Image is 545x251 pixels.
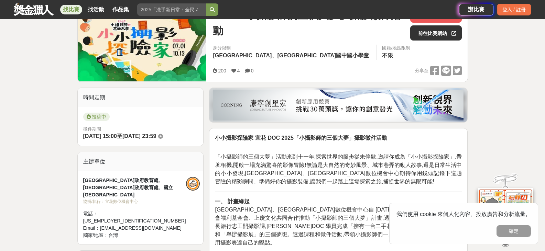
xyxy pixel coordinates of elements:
span: 4 [237,68,240,73]
strong: 一、 計畫緣起 [215,198,249,204]
span: 0 [251,68,254,73]
span: 分享至 [415,66,428,76]
div: 時間走期 [78,88,204,107]
span: [GEOGRAPHIC_DATA]、[GEOGRAPHIC_DATA]數位機會中心自 [DATE]起,與[PERSON_NAME]亞社會福利基金會、上慶文化共同合作推動「小攝影師的三個大夢」計畫... [215,207,462,246]
span: 台灣 [108,232,118,238]
a: 找比賽 [60,5,82,14]
span: 國家/地區： [83,232,109,238]
span: 徵件期間 [83,126,101,132]
img: be6ed63e-7b41-4cb8-917a-a53bd949b1b4.png [213,90,464,121]
a: 前往比賽網站 [410,25,462,41]
div: 身分限制 [213,45,371,52]
div: 國籍/地區限制 [382,45,410,52]
a: 作品集 [110,5,132,14]
img: Cover Image [78,2,206,81]
div: 電話： [US_EMPLOYER_IDENTIFICATION_NUMBER] [83,210,186,225]
strong: 小小攝影探險家 宜花 DOC 2025「小攝影師的三個大夢」攝影徵件活動 [215,135,387,141]
span: [GEOGRAPHIC_DATA]、[GEOGRAPHIC_DATA]國中國小學童 [213,53,369,58]
div: 登入 / 註冊 [497,4,531,15]
button: 確定 [497,225,531,237]
a: 辦比賽 [459,4,493,15]
span: 我們使用 cookie 來個人化內容、投放廣告和分析流量。 [396,211,531,217]
span: 200 [218,68,226,73]
span: [DATE] 23:59 [122,133,156,139]
div: 主辦單位 [78,152,204,171]
span: 投稿中 [83,113,110,121]
input: 2025「洗手新日常：全民 ALL IN」洗手歌全台徵選 [137,3,206,16]
div: Email： [EMAIL_ADDRESS][DOMAIN_NAME] [83,225,186,232]
div: [GEOGRAPHIC_DATA]政府教育處、[GEOGRAPHIC_DATA]政府教育處、國立[GEOGRAPHIC_DATA] [83,177,186,198]
span: [DATE] 15:00 [83,133,117,139]
span: 「小攝影師的三個大夢」活動來到十一年,探索世界的腳步從未停歇,邀請你成為「小小攝影探險家」,帶著相機,開啟一場充滿驚喜的影像冒險!無論是大自然的奇妙風景、城市巷弄的動人故事,還是日常生活中的小小... [215,154,462,184]
span: 不限 [382,53,393,58]
img: d2146d9a-e6f6-4337-9592-8cefde37ba6b.png [478,183,533,229]
a: 找活動 [85,5,107,14]
span: 2025「小攝影師的三個大夢」攝影徵件活動 [213,8,405,38]
span: 至 [117,133,122,139]
div: 協辦/執行： 宜花數位機會中心 [83,198,186,205]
